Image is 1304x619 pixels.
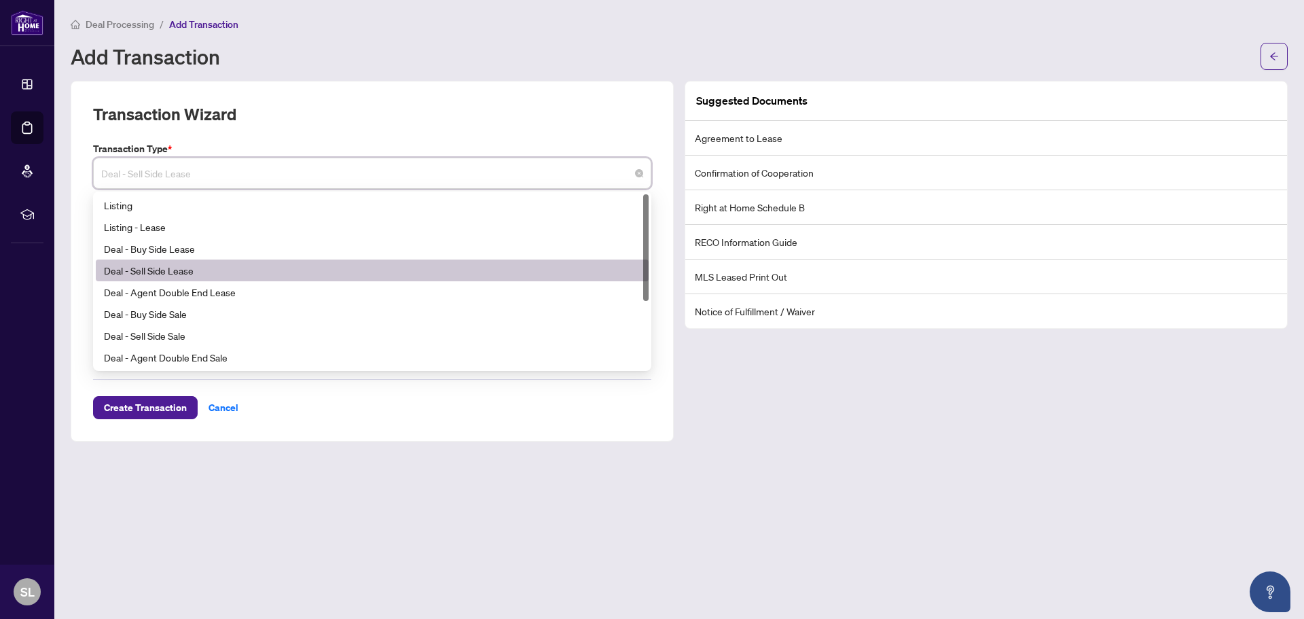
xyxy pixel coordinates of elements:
span: home [71,20,80,29]
li: Notice of Fulfillment / Waiver [685,294,1287,328]
div: Deal - Agent Double End Lease [96,281,649,303]
span: Create Transaction [104,397,187,419]
li: Agreement to Lease [685,121,1287,156]
h2: Transaction Wizard [93,103,236,125]
span: SL [20,582,35,601]
div: Listing [96,194,649,216]
div: Listing - Lease [104,219,640,234]
div: Deal - Buy Side Lease [104,241,640,256]
div: Deal - Buy Side Lease [96,238,649,260]
label: Transaction Type [93,141,651,156]
button: Create Transaction [93,396,198,419]
div: Deal - Sell Side Sale [104,328,640,343]
button: Open asap [1250,571,1290,612]
div: Deal - Sell Side Lease [96,260,649,281]
h1: Add Transaction [71,46,220,67]
li: MLS Leased Print Out [685,260,1287,294]
span: Cancel [209,397,238,419]
div: Listing [104,198,640,213]
span: Deal Processing [86,18,154,31]
article: Suggested Documents [696,92,808,109]
div: Deal - Sell Side Lease [104,263,640,278]
div: Deal - Buy Side Sale [104,306,640,321]
div: Listing - Lease [96,216,649,238]
button: Cancel [198,396,249,419]
div: Deal - Agent Double End Sale [104,350,640,365]
div: Deal - Sell Side Sale [96,325,649,347]
span: Add Transaction [169,18,238,31]
span: arrow-left [1269,52,1279,61]
li: / [160,16,164,32]
li: Right at Home Schedule B [685,190,1287,225]
div: Deal - Agent Double End Sale [96,347,649,368]
div: Deal - Buy Side Sale [96,303,649,325]
span: Deal - Sell Side Lease [101,160,643,186]
li: RECO Information Guide [685,225,1287,260]
div: Deal - Agent Double End Lease [104,285,640,300]
span: close-circle [635,169,643,177]
li: Confirmation of Cooperation [685,156,1287,190]
img: logo [11,10,43,35]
